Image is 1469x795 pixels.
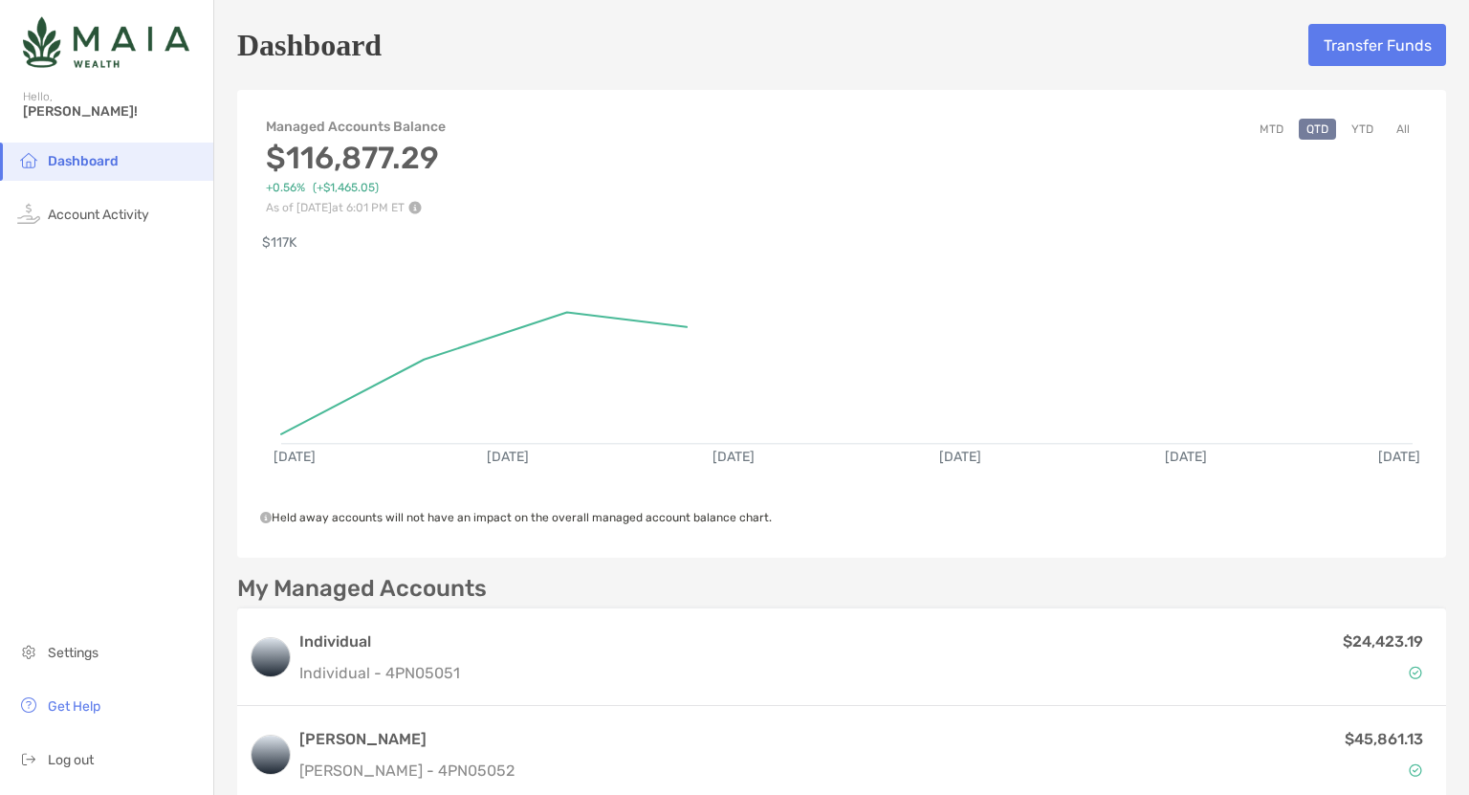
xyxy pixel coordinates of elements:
[1343,629,1423,653] p: $24,423.19
[299,630,460,653] h3: Individual
[23,8,189,77] img: Zoe Logo
[262,234,297,250] text: $117K
[299,759,515,783] p: [PERSON_NAME] - 4PN05052
[713,449,755,464] text: [DATE]
[252,638,290,676] img: logo account
[1299,119,1336,140] button: QTD
[48,645,99,661] span: Settings
[48,698,100,715] span: Get Help
[266,181,305,195] span: +0.56%
[23,103,202,120] span: [PERSON_NAME]!
[17,202,40,225] img: activity icon
[17,148,40,171] img: household icon
[48,752,94,768] span: Log out
[260,511,772,524] span: Held away accounts will not have an impact on the overall managed account balance chart.
[939,449,981,464] text: [DATE]
[237,23,382,67] h5: Dashboard
[1344,119,1381,140] button: YTD
[252,736,290,774] img: logo account
[1165,449,1207,464] text: [DATE]
[266,140,448,176] h3: $116,877.29
[48,153,119,169] span: Dashboard
[1389,119,1417,140] button: All
[1378,449,1420,464] text: [DATE]
[266,119,448,135] h4: Managed Accounts Balance
[237,577,487,601] p: My Managed Accounts
[487,449,529,464] text: [DATE]
[313,181,379,195] span: (+$1,465.05)
[1409,763,1422,777] img: Account Status icon
[274,449,316,464] text: [DATE]
[17,747,40,770] img: logout icon
[266,201,448,214] p: As of [DATE] at 6:01 PM ET
[299,661,460,685] p: Individual - 4PN05051
[17,640,40,663] img: settings icon
[48,207,149,223] span: Account Activity
[1252,119,1291,140] button: MTD
[299,728,515,751] h3: [PERSON_NAME]
[1409,666,1422,679] img: Account Status icon
[1308,24,1446,66] button: Transfer Funds
[17,694,40,717] img: get-help icon
[408,201,422,214] img: Performance Info
[1345,727,1423,751] p: $45,861.13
